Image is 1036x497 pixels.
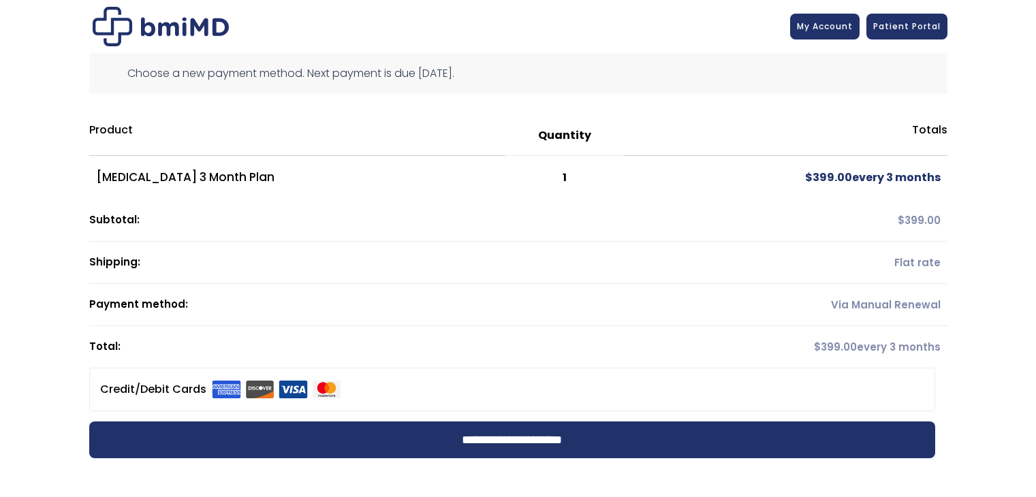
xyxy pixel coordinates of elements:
a: Patient Portal [866,14,947,39]
span: 399.00 [814,340,857,354]
span: $ [814,340,821,354]
td: 1 [505,156,623,199]
img: Amex [212,381,241,398]
th: Totals [624,116,947,156]
td: every 3 months [624,326,947,368]
span: $ [805,170,813,185]
td: Via Manual Renewal [624,284,947,326]
th: Quantity [505,116,623,156]
img: Mastercard [312,381,341,398]
th: Subtotal: [89,199,624,242]
span: $ [898,213,905,227]
span: My Account [797,20,853,32]
td: every 3 months [624,156,947,199]
div: Choose a new payment method. Next payment is due [DATE]. [89,53,947,94]
img: Visa [279,381,308,398]
th: Product [89,116,506,156]
img: Checkout [93,7,229,46]
th: Total: [89,326,624,368]
th: Shipping: [89,242,624,284]
th: Payment method: [89,284,624,326]
label: Credit/Debit Cards [100,379,341,400]
img: Discover [245,381,274,398]
span: Patient Portal [873,20,941,32]
td: [MEDICAL_DATA] 3 Month Plan [89,156,506,199]
a: My Account [790,14,860,39]
span: 399.00 [805,170,852,185]
span: 399.00 [898,213,941,227]
td: Flat rate [624,242,947,284]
